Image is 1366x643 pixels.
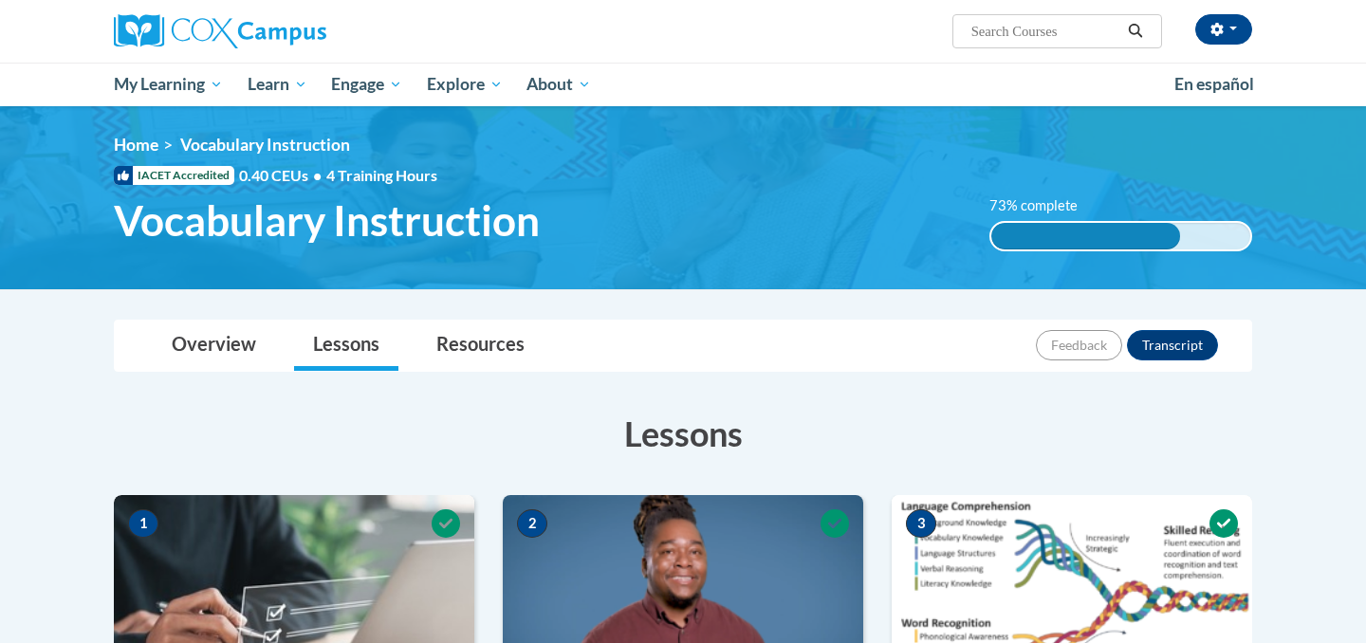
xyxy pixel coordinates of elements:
span: 2 [517,509,547,538]
a: Lessons [294,321,398,371]
input: Search Courses [969,20,1121,43]
span: 3 [906,509,936,538]
div: Main menu [85,63,1281,106]
a: Learn [235,63,320,106]
button: Account Settings [1195,14,1252,45]
span: 0.40 CEUs [239,165,326,186]
div: 73% complete [991,223,1181,249]
a: My Learning [102,63,235,106]
h3: Lessons [114,410,1252,457]
span: Learn [248,73,307,96]
label: 73% complete [989,195,1098,216]
span: Engage [331,73,402,96]
span: 1 [128,509,158,538]
span: My Learning [114,73,223,96]
span: Explore [427,73,503,96]
button: Feedback [1036,330,1122,360]
a: Cox Campus [114,14,474,48]
button: Transcript [1127,330,1218,360]
a: Overview [153,321,275,371]
a: Resources [417,321,544,371]
a: En español [1162,64,1266,104]
a: Engage [319,63,415,106]
button: Search [1121,20,1150,43]
a: About [515,63,604,106]
span: Vocabulary Instruction [180,135,350,155]
span: Vocabulary Instruction [114,195,540,246]
a: Home [114,135,158,155]
img: Cox Campus [114,14,326,48]
span: About [526,73,591,96]
span: • [313,166,322,184]
span: IACET Accredited [114,166,234,185]
span: En español [1174,74,1254,94]
span: 4 Training Hours [326,166,437,184]
a: Explore [415,63,515,106]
